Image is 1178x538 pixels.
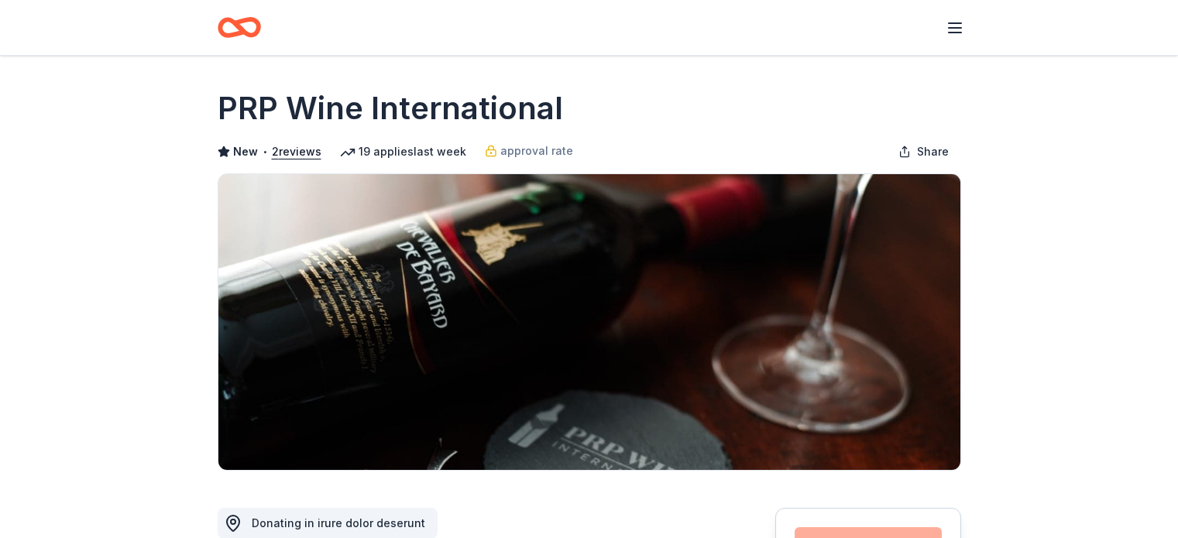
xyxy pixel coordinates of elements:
[886,136,961,167] button: Share
[218,9,261,46] a: Home
[340,142,466,161] div: 19 applies last week
[262,146,267,158] span: •
[218,174,960,470] img: Image for PRP Wine International
[500,142,573,160] span: approval rate
[917,142,949,161] span: Share
[252,516,425,529] span: Donating in irure dolor deserunt
[233,142,258,161] span: New
[485,142,573,160] a: approval rate
[272,142,321,161] button: 2reviews
[218,87,563,130] h1: PRP Wine International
